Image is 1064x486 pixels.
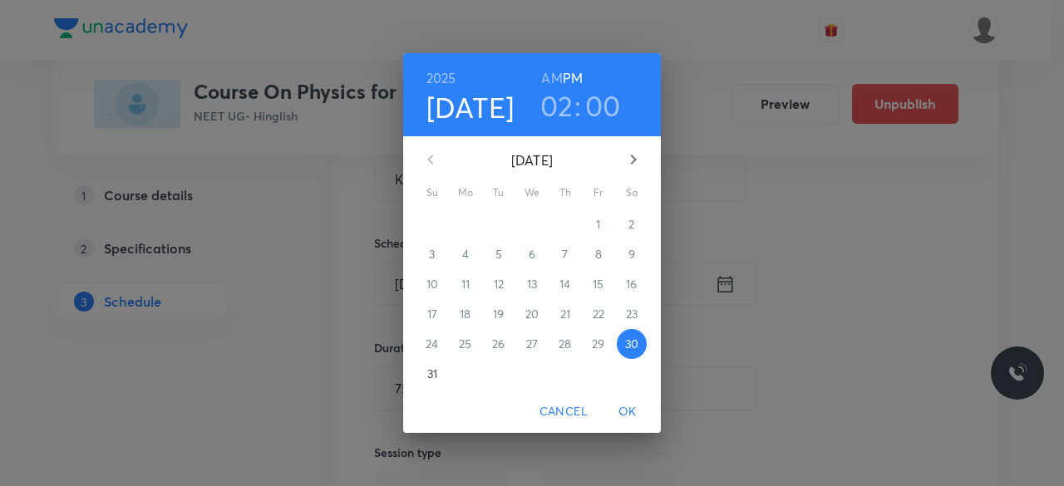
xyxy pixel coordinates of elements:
span: OK [608,401,648,422]
button: 2025 [426,66,456,90]
span: Fr [584,184,613,201]
span: Cancel [539,401,588,422]
span: Su [417,184,447,201]
span: We [517,184,547,201]
span: Mo [451,184,480,201]
button: OK [601,396,654,427]
span: Th [550,184,580,201]
span: Sa [617,184,647,201]
span: Tu [484,184,514,201]
button: 02 [540,88,574,123]
button: 00 [585,88,621,123]
button: 30 [617,329,647,359]
button: 31 [417,359,447,389]
p: 31 [427,366,437,382]
button: Cancel [533,396,594,427]
p: [DATE] [451,150,613,170]
p: 30 [625,336,638,352]
button: [DATE] [426,90,515,125]
button: PM [563,66,583,90]
h3: : [574,88,581,123]
button: AM [541,66,562,90]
